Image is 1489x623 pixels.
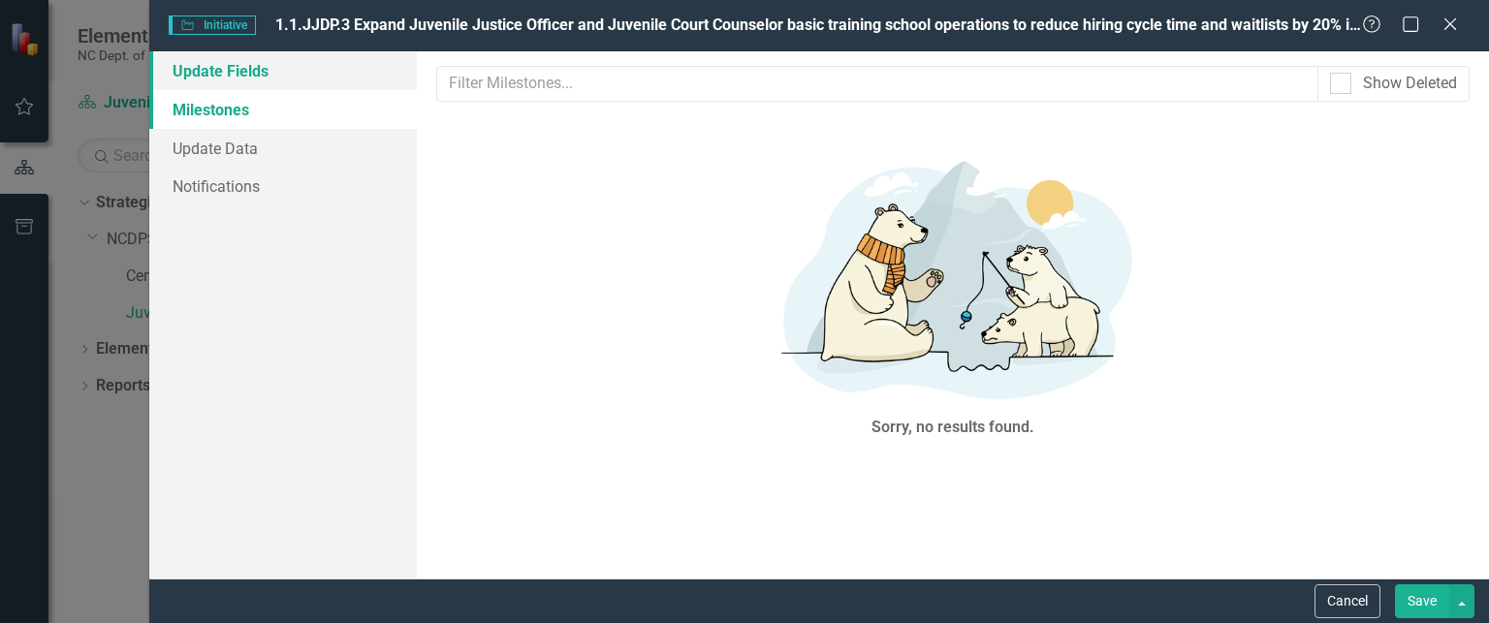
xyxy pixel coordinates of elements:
input: Filter Milestones... [436,66,1318,102]
button: Cancel [1315,584,1380,618]
span: Initiative [169,16,256,35]
a: Update Data [149,129,417,168]
button: Save [1395,584,1449,618]
a: Milestones [149,90,417,129]
a: Notifications [149,167,417,205]
img: No results found [662,142,1244,412]
div: Sorry, no results found. [871,417,1034,439]
div: Show Deleted [1363,73,1457,95]
a: Update Fields [149,51,417,90]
